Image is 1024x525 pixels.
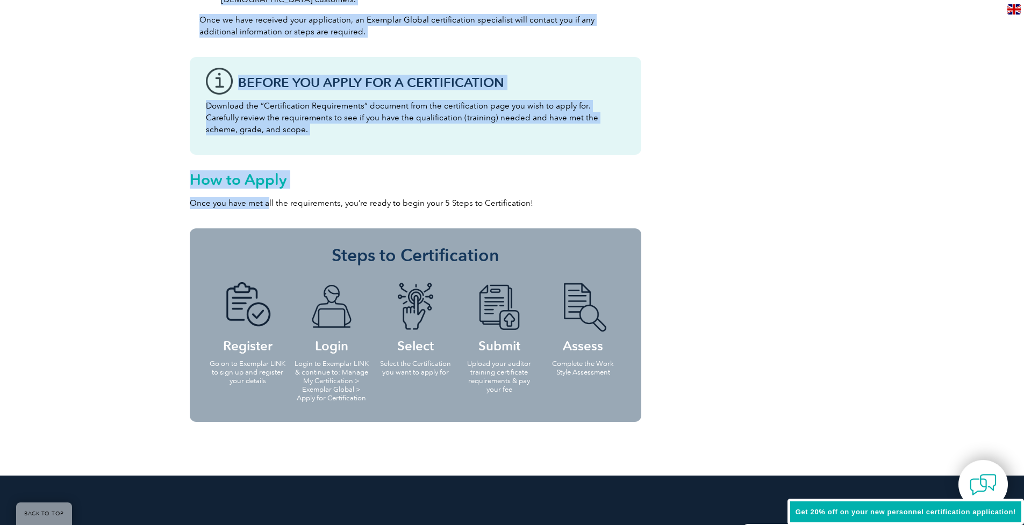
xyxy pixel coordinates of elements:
p: Upload your auditor training certificate requirements & pay your fee [461,359,538,394]
h4: Register [209,282,287,351]
img: icon-blue-finger-button.png [386,282,445,332]
img: icon-blue-doc-tick.png [218,282,277,332]
img: icon-blue-doc-search.png [554,282,613,332]
h4: Submit [461,282,538,351]
h3: Before You Apply For a Certification [238,76,625,89]
p: Go on to Exemplar LINK to sign up and register your details [209,359,287,385]
a: BACK TO TOP [16,502,72,525]
p: Download the “Certification Requirements” document from the certification page you wish to apply ... [206,100,625,135]
h2: How to Apply [190,171,641,188]
img: en [1007,4,1021,15]
img: icon-blue-laptop-male.png [302,282,361,332]
span: Get 20% off on your new personnel certification application! [796,508,1016,516]
img: contact-chat.png [970,471,997,498]
p: Complete the Work Style Assessment [545,359,622,377]
p: Once we have received your application, an Exemplar Global certification specialist will contact ... [199,14,632,38]
h4: Login [293,282,370,351]
p: Select the Certification you want to apply for [377,359,454,377]
h3: Steps to Certification [206,244,625,266]
p: Login to Exemplar LINK & continue to: Manage My Certification > Exemplar Global > Apply for Certi... [293,359,370,402]
p: Once you have met all the requirements, you’re ready to begin your 5 Steps to Certification! [190,197,641,209]
img: icon-blue-doc-arrow.png [470,282,529,332]
h4: Select [377,282,454,351]
h4: Assess [545,282,622,351]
